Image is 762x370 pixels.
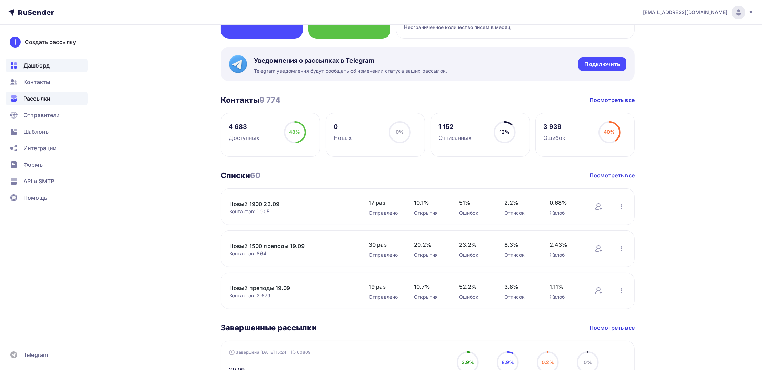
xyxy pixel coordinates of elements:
[643,9,728,16] span: [EMAIL_ADDRESS][DOMAIN_NAME]
[459,282,491,291] span: 52.2%
[250,171,260,180] span: 60
[550,209,581,216] div: Жалоб
[643,6,754,19] a: [EMAIL_ADDRESS][DOMAIN_NAME]
[459,240,491,249] span: 23.2%
[439,134,472,142] div: Отписанных
[439,123,472,131] div: 1 152
[229,292,355,299] div: Контактов: 2 679
[229,208,355,215] div: Контактов: 1 905
[604,129,615,135] span: 40%
[369,240,400,249] span: 30 раз
[254,56,447,65] span: Уведомления о рассылках в Telegram
[221,95,280,105] h3: Контакты
[542,359,554,365] span: 0.2%
[23,144,57,152] span: Интеграции
[259,95,280,104] span: 9 774
[414,294,445,300] div: Открытия
[6,158,88,172] a: Формы
[25,38,76,46] div: Создать рассылку
[504,251,536,258] div: Отписок
[504,282,536,291] span: 3.8%
[23,94,50,103] span: Рассылки
[229,123,259,131] div: 4 683
[221,323,317,332] h3: Завершенные рассылки
[504,240,536,249] span: 8.3%
[6,125,88,138] a: Шаблоны
[544,123,566,131] div: 3 939
[23,78,50,86] span: Контакты
[544,134,566,142] div: Ошибок
[590,323,635,332] a: Посмотреть все
[369,294,400,300] div: Отправлено
[221,171,260,180] h3: Списки
[584,359,592,365] span: 0%
[396,129,404,135] span: 0%
[229,284,347,292] a: Новый преподы 19.09
[459,209,491,216] div: Ошибок
[414,198,445,207] span: 10.1%
[459,294,491,300] div: Ошибок
[550,240,581,249] span: 2.43%
[414,282,445,291] span: 10.7%
[550,294,581,300] div: Жалоб
[6,59,88,72] a: Дашборд
[6,75,88,89] a: Контакты
[23,351,48,359] span: Telegram
[414,209,445,216] div: Открытия
[289,129,300,135] span: 48%
[585,60,620,68] div: Подключить
[414,240,445,249] span: 20.2%
[23,194,47,202] span: Помощь
[550,251,581,258] div: Жалоб
[6,92,88,105] a: Рассылки
[23,61,50,70] span: Дашборд
[23,127,50,136] span: Шаблоны
[369,209,400,216] div: Отправлено
[23,161,44,169] span: Формы
[369,282,400,291] span: 19 раз
[229,250,355,257] div: Контактов: 864
[369,198,400,207] span: 17 раз
[229,349,311,356] div: Завершена [DATE] 15:24
[462,359,474,365] span: 3.9%
[297,349,311,356] span: 60809
[502,359,514,365] span: 8.9%
[369,251,400,258] div: Отправлено
[504,294,536,300] div: Отписок
[6,108,88,122] a: Отправители
[504,209,536,216] div: Отписок
[550,198,581,207] span: 0.68%
[459,198,491,207] span: 51%
[229,134,259,142] div: Доступных
[334,123,352,131] div: 0
[23,111,60,119] span: Отправители
[504,198,536,207] span: 2.2%
[499,129,509,135] span: 12%
[229,200,347,208] a: Новый 1900 23.09
[229,242,347,250] a: Новый 1500 преподы 19.09
[414,251,445,258] div: Открытия
[23,177,54,185] span: API и SMTP
[590,171,635,179] a: Посмотреть все
[590,96,635,104] a: Посмотреть все
[334,134,352,142] div: Новых
[550,282,581,291] span: 1.11%
[459,251,491,258] div: Ошибок
[254,68,447,74] span: Telegram уведомления будут сообщать об изменении статуса ваших рассылок.
[291,349,296,356] span: ID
